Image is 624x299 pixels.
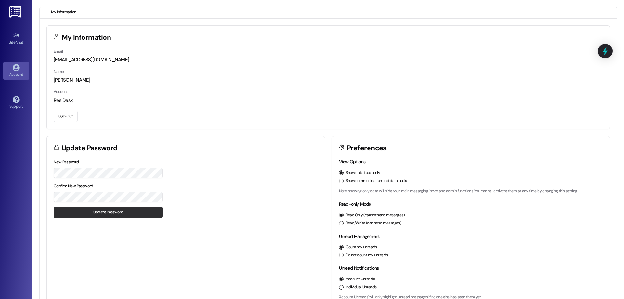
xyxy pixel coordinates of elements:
[346,276,375,282] label: Account Unreads
[54,207,163,218] button: Update Password
[62,34,111,41] h3: My Information
[54,69,64,74] label: Name
[347,145,386,152] h3: Preferences
[54,111,78,122] button: Sign Out
[62,145,118,152] h3: Update Password
[339,233,380,239] label: Unread Management
[54,97,603,104] div: ResiDesk
[346,220,402,226] label: Read/Write (can send messages)
[339,265,379,271] label: Unread Notifications
[3,62,29,80] a: Account
[346,178,407,184] label: Show communication and data tools
[54,159,79,165] label: New Password
[339,159,366,165] label: View Options
[346,170,380,176] label: Show data tools only
[3,94,29,112] a: Support
[54,77,603,84] div: [PERSON_NAME]
[346,284,377,290] label: Individual Unreads
[339,201,371,207] label: Read-only Mode
[346,252,388,258] label: Do not count my unreads
[346,212,405,218] label: Read Only (cannot send messages)
[339,188,603,194] p: Note: showing only data will hide your main messaging inbox and admin functions. You can re-activ...
[3,30,29,48] a: Site Visit •
[23,39,24,44] span: •
[54,183,93,189] label: Confirm New Password
[54,49,63,54] label: Email
[54,89,68,94] label: Account
[54,56,603,63] div: [EMAIL_ADDRESS][DOMAIN_NAME]
[9,6,23,18] img: ResiDesk Logo
[46,7,81,18] button: My Information
[346,244,377,250] label: Count my unreads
